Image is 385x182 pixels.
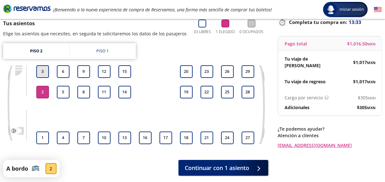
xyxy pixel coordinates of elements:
[3,20,187,27] p: Tus asientos
[239,29,263,35] p: 0 Ocupados
[349,19,361,26] span: 13:33
[285,40,307,47] p: Pago total
[278,126,382,132] p: ¿Te podemos ayudar?
[139,132,152,144] button: 16
[77,65,90,78] button: 9
[180,86,193,98] button: 19
[242,86,254,98] button: 28
[285,94,323,101] p: Cargo por servicio
[57,132,69,144] button: 4
[118,132,131,144] button: 13
[57,86,69,98] button: 5
[36,65,49,78] button: 3
[347,40,376,47] span: $ 1,016.50
[353,59,376,66] span: $ 1,017
[194,29,211,35] p: 33 Libres
[98,132,111,144] button: 10
[337,6,366,13] span: Iniciar sesión
[77,132,90,144] button: 7
[367,42,376,46] small: MXN
[98,65,111,78] button: 12
[53,7,272,13] em: ¡Bienvenido a la nueva experiencia de compra de Reservamos, una forma más sencilla de comprar tus...
[221,65,234,78] button: 26
[185,164,249,172] span: Continuar con 1 asiento
[118,86,131,98] button: 14
[77,86,90,98] button: 8
[374,6,382,14] button: English
[98,86,111,98] button: 11
[201,65,213,78] button: 23
[285,56,330,69] p: Tu viaje de [PERSON_NAME]
[278,132,382,139] p: Atención a clientes
[353,78,376,85] span: $ 1,017
[159,132,172,144] button: 17
[357,104,376,111] span: $ 305
[278,142,382,149] a: [EMAIL_ADDRESS][DOMAIN_NAME]
[3,43,69,59] a: Piso 2
[36,132,49,144] button: 1
[36,86,49,98] button: 2
[57,65,69,78] button: 6
[201,132,213,144] button: 21
[6,164,28,173] p: A bordo
[216,29,235,35] p: 1 Elegido
[180,65,193,78] button: 20
[358,94,376,101] span: $ 305
[3,4,51,15] a: Brand Logo
[45,163,57,174] div: 2
[178,160,268,176] button: Continuar con 1 asiento
[367,79,376,84] small: MXN
[3,4,51,13] i: Brand Logo
[69,43,136,59] a: Piso 1
[97,48,109,54] div: Piso 1
[201,86,213,98] button: 22
[278,18,382,26] p: Completa tu compra en :
[242,65,254,78] button: 29
[368,96,376,100] small: MXN
[221,132,234,144] button: 24
[180,132,193,144] button: 18
[285,104,310,111] p: Adicionales
[367,60,376,65] small: MXN
[285,78,326,85] p: Tu viaje de regreso
[221,86,234,98] button: 25
[367,105,376,110] small: MXN
[242,132,254,144] button: 27
[118,65,131,78] button: 15
[3,30,187,37] p: Elige los asientos que necesites, en seguida te solicitaremos los datos de los pasajeros
[348,145,379,176] iframe: Messagebird Livechat Widget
